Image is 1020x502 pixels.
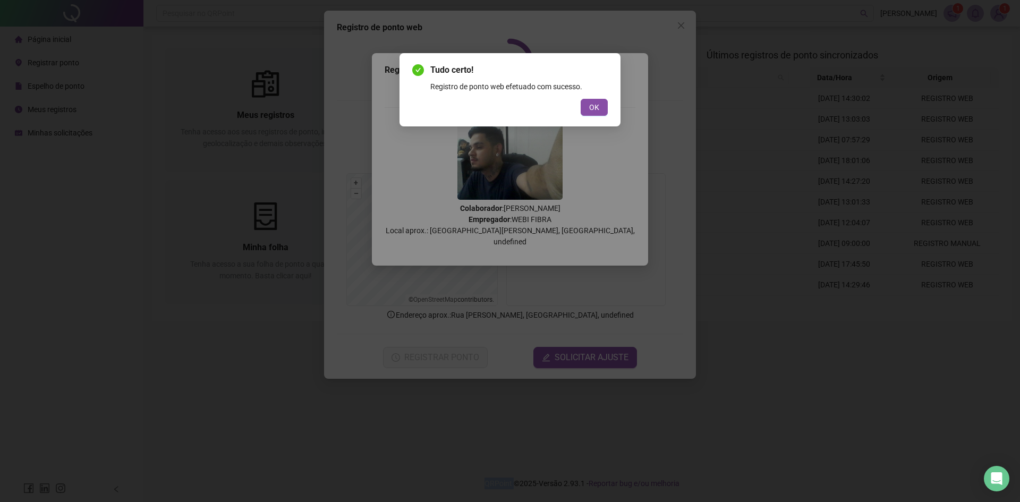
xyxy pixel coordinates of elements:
span: Tudo certo! [430,64,608,76]
div: Open Intercom Messenger [984,466,1009,491]
button: OK [581,99,608,116]
span: OK [589,101,599,113]
span: check-circle [412,64,424,76]
div: Registro de ponto web efetuado com sucesso. [430,81,608,92]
